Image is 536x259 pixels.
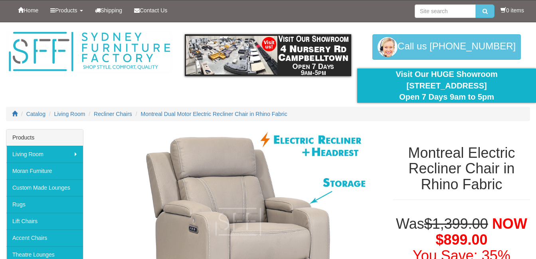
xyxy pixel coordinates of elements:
span: Shipping [101,7,123,14]
a: Living Room [6,146,83,163]
a: Recliner Chairs [94,111,132,117]
a: Lift Chairs [6,213,83,230]
a: Catalog [26,111,45,117]
a: Rugs [6,196,83,213]
del: $1,399.00 [424,216,488,232]
h1: Montreal Electric Recliner Chair in Rhino Fabric [393,145,530,192]
div: Visit Our HUGE Showroom [STREET_ADDRESS] Open 7 Days 9am to 5pm [363,69,530,103]
a: Products [44,0,89,20]
a: Living Room [54,111,85,117]
span: Home [24,7,38,14]
div: Products [6,129,83,146]
a: Contact Us [128,0,173,20]
span: NOW $899.00 [435,216,527,248]
a: Montreal Dual Motor Electric Recliner Chair in Rhino Fabric [140,111,287,117]
li: 0 items [500,6,524,14]
a: Moran Furniture [6,163,83,179]
img: showroom.gif [185,34,352,76]
img: Sydney Furniture Factory [6,30,173,73]
input: Site search [415,4,476,18]
a: Custom Made Lounges [6,179,83,196]
a: Accent Chairs [6,230,83,246]
span: Contact Us [140,7,167,14]
a: Home [12,0,44,20]
span: Products [55,7,77,14]
a: Shipping [89,0,129,20]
